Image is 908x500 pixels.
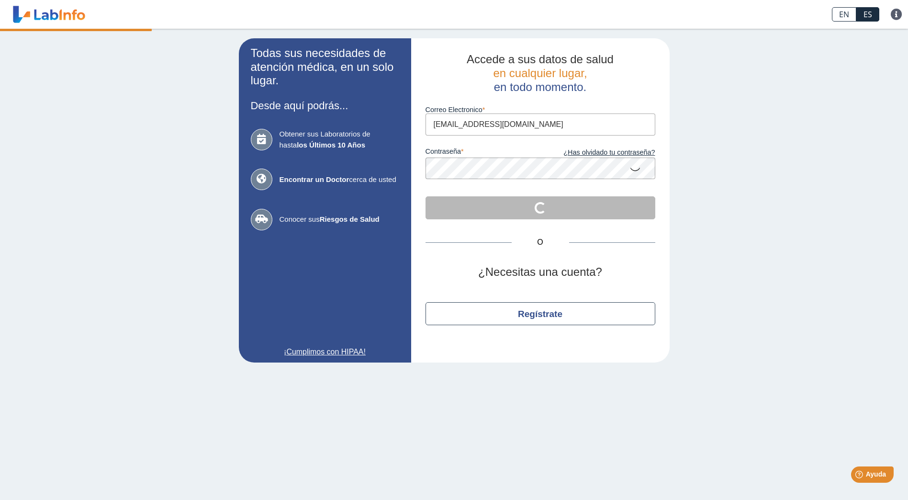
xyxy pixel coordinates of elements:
a: ¿Has olvidado tu contraseña? [540,148,655,158]
span: Accede a sus datos de salud [467,53,614,66]
iframe: Help widget launcher [823,463,897,489]
span: cerca de usted [280,174,399,185]
a: ¡Cumplimos con HIPAA! [251,346,399,358]
button: Regístrate [426,302,655,325]
h2: ¿Necesitas una cuenta? [426,265,655,279]
h2: Todas sus necesidades de atención médica, en un solo lugar. [251,46,399,88]
b: los Últimos 10 Años [297,141,365,149]
span: Conocer sus [280,214,399,225]
span: en todo momento. [494,80,586,93]
a: EN [832,7,856,22]
b: Encontrar un Doctor [280,175,349,183]
label: contraseña [426,148,540,158]
h3: Desde aquí podrás... [251,100,399,112]
label: Correo Electronico [426,106,655,114]
a: ES [856,7,879,22]
span: O [512,237,569,248]
span: Obtener sus Laboratorios de hasta [280,129,399,150]
b: Riesgos de Salud [320,215,380,223]
span: en cualquier lugar, [493,67,587,80]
